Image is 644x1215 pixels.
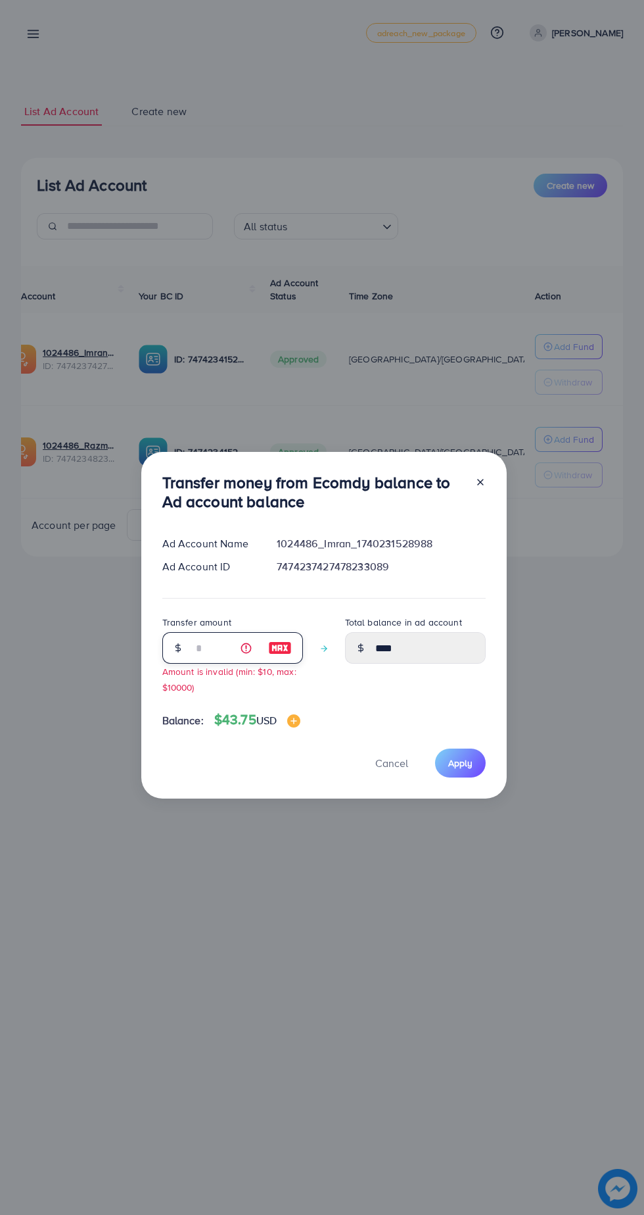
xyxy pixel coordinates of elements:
div: 7474237427478233089 [266,559,495,574]
span: Apply [448,756,472,770]
span: Cancel [375,756,408,770]
label: Transfer amount [162,616,231,629]
div: 1024486_Imran_1740231528988 [266,536,495,551]
div: Ad Account Name [152,536,267,551]
button: Cancel [359,749,425,777]
label: Total balance in ad account [345,616,462,629]
h4: $43.75 [214,712,300,728]
small: Amount is invalid (min: $10, max: $10000) [162,665,296,693]
span: USD [256,713,277,728]
button: Apply [435,749,486,777]
img: image [268,640,292,656]
img: image [287,714,300,728]
h3: Transfer money from Ecomdy balance to Ad account balance [162,473,465,511]
div: Ad Account ID [152,559,267,574]
span: Balance: [162,713,204,728]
